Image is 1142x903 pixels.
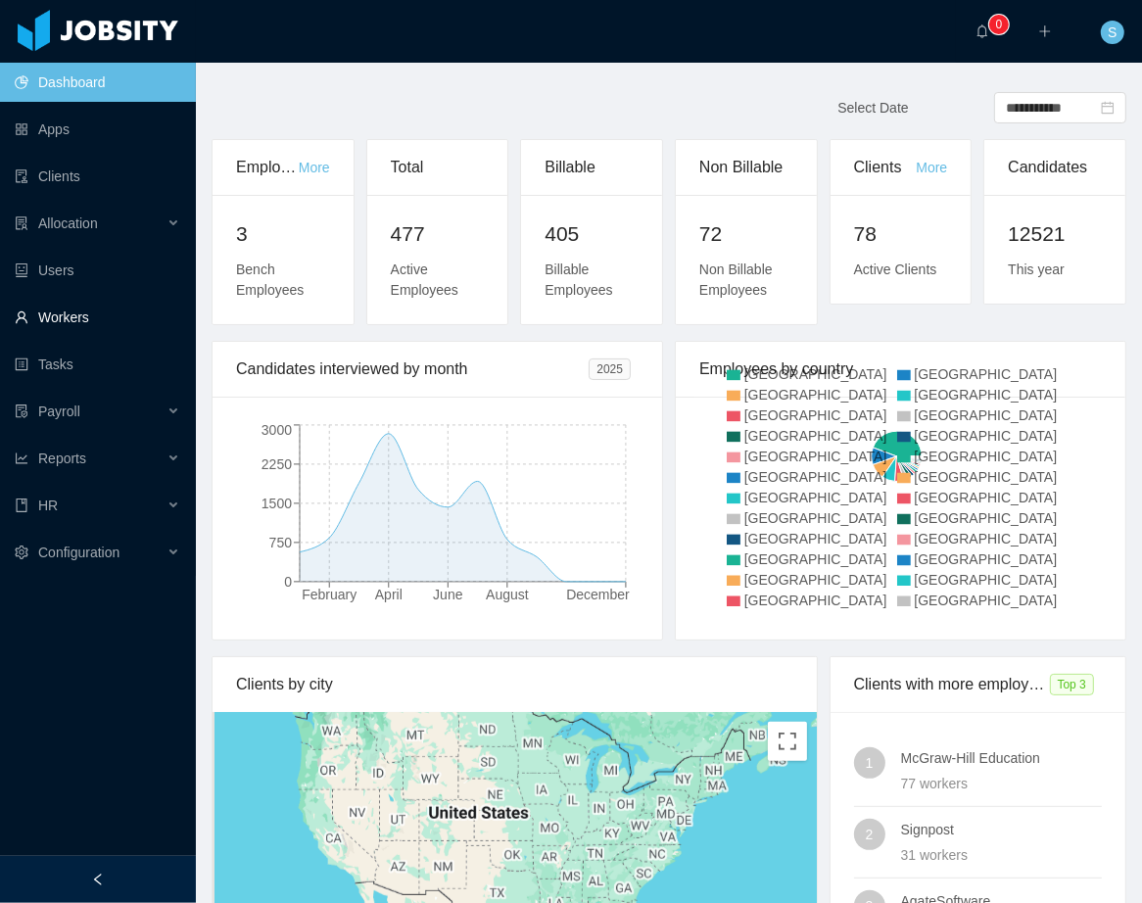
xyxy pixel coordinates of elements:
[545,140,639,195] div: Billable
[391,218,485,250] h2: 477
[236,218,330,250] h2: 3
[38,498,58,513] span: HR
[744,407,887,423] span: [GEOGRAPHIC_DATA]
[744,387,887,403] span: [GEOGRAPHIC_DATA]
[391,261,458,298] span: Active Employees
[15,157,180,196] a: icon: auditClients
[299,160,330,175] a: More
[866,819,874,850] span: 2
[901,747,1102,769] h4: McGraw-Hill Education
[1101,101,1115,115] i: icon: calendar
[15,546,28,559] i: icon: setting
[744,490,887,505] span: [GEOGRAPHIC_DATA]
[236,140,299,195] div: Employees
[744,510,887,526] span: [GEOGRAPHIC_DATA]
[915,407,1058,423] span: [GEOGRAPHIC_DATA]
[699,140,793,195] div: Non Billable
[901,773,1102,794] div: 77 workers
[915,449,1058,464] span: [GEOGRAPHIC_DATA]
[15,63,180,102] a: icon: pie-chartDashboard
[15,251,180,290] a: icon: robotUsers
[15,298,180,337] a: icon: userWorkers
[1108,21,1117,44] span: S
[15,216,28,230] i: icon: solution
[38,215,98,231] span: Allocation
[901,844,1102,866] div: 31 workers
[38,545,119,560] span: Configuration
[15,451,28,465] i: icon: line-chart
[901,819,1102,840] h4: Signpost
[744,366,887,382] span: [GEOGRAPHIC_DATA]
[236,657,793,712] div: Clients by city
[699,261,773,298] span: Non Billable Employees
[744,469,887,485] span: [GEOGRAPHIC_DATA]
[262,456,292,472] tspan: 2250
[837,100,908,116] span: Select Date
[915,572,1058,588] span: [GEOGRAPHIC_DATA]
[566,587,630,602] tspan: December
[854,140,917,195] div: Clients
[1038,24,1052,38] i: icon: plus
[915,387,1058,403] span: [GEOGRAPHIC_DATA]
[915,490,1058,505] span: [GEOGRAPHIC_DATA]
[744,551,887,567] span: [GEOGRAPHIC_DATA]
[236,261,304,298] span: Bench Employees
[15,499,28,512] i: icon: book
[545,261,612,298] span: Billable Employees
[486,587,529,602] tspan: August
[15,345,180,384] a: icon: profileTasks
[15,404,28,418] i: icon: file-protect
[699,218,793,250] h2: 72
[854,218,948,250] h2: 78
[1008,218,1102,250] h2: 12521
[545,218,639,250] h2: 405
[916,160,947,175] a: More
[744,449,887,464] span: [GEOGRAPHIC_DATA]
[768,722,807,761] button: Toggle fullscreen view
[744,428,887,444] span: [GEOGRAPHIC_DATA]
[433,587,463,602] tspan: June
[375,587,403,602] tspan: April
[915,510,1058,526] span: [GEOGRAPHIC_DATA]
[1008,261,1065,277] span: This year
[744,572,887,588] span: [GEOGRAPHIC_DATA]
[975,24,989,38] i: icon: bell
[854,261,937,277] span: Active Clients
[38,451,86,466] span: Reports
[866,747,874,779] span: 1
[38,404,80,419] span: Payroll
[989,15,1009,34] sup: 0
[589,358,631,380] span: 2025
[744,531,887,547] span: [GEOGRAPHIC_DATA]
[915,531,1058,547] span: [GEOGRAPHIC_DATA]
[915,593,1058,608] span: [GEOGRAPHIC_DATA]
[262,496,292,511] tspan: 1500
[391,140,485,195] div: Total
[915,551,1058,567] span: [GEOGRAPHIC_DATA]
[1050,674,1094,695] span: Top 3
[854,657,1050,712] div: Clients with more employees
[1008,140,1102,195] div: Candidates
[302,587,357,602] tspan: February
[915,469,1058,485] span: [GEOGRAPHIC_DATA]
[744,593,887,608] span: [GEOGRAPHIC_DATA]
[915,366,1058,382] span: [GEOGRAPHIC_DATA]
[15,110,180,149] a: icon: appstoreApps
[699,342,1102,397] div: Employees by country
[284,574,292,590] tspan: 0
[915,428,1058,444] span: [GEOGRAPHIC_DATA]
[262,422,292,438] tspan: 3000
[236,342,589,397] div: Candidates interviewed by month
[269,535,293,550] tspan: 750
